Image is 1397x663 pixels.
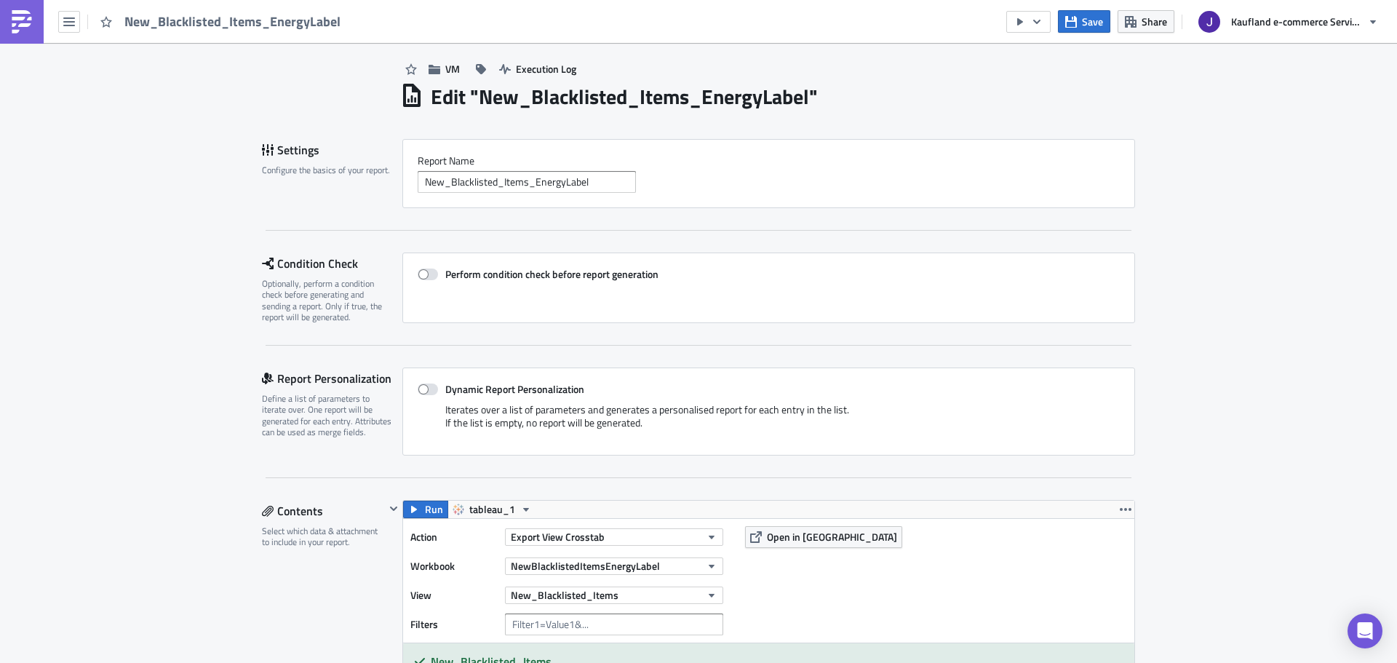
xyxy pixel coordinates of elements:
input: Filter1=Value1&... [505,614,723,635]
span: Kaufland e-commerce Services GmbH & Co. KG [1231,14,1362,29]
button: Save [1058,10,1110,33]
div: Report Personalization [262,368,402,389]
div: Iterates over a list of parameters and generates a personalised report for each entry in the list... [418,403,1120,440]
span: New_Blacklisted_Items [511,587,618,603]
div: Contents [262,500,385,522]
em: This report is shared every [DATE] in the #ds-vendor-management channel. [6,109,347,121]
p: If you see any items that are important to you, please ask the vendor to upload the Energy Label ... [6,65,695,89]
div: Define a list of parameters to iterate over. One report will be generated for each entry. Attribu... [262,393,393,438]
span: VM [445,61,460,76]
button: NewBlacklistedItemsEnergyLabel [505,557,723,575]
button: Export View Crosstab [505,528,723,546]
label: Report Nam﻿e [418,154,1120,167]
body: Rich Text Area. Press ALT-0 for help. [6,6,695,121]
p: attached you can find from the last 28 days which are based on their shop categories. [6,38,695,61]
button: Kaufland e-commerce Services GmbH & Co. KG [1190,6,1386,38]
label: View [410,584,498,606]
span: Run [425,501,443,518]
button: New_Blacklisted_Items [505,587,723,604]
strong: Perform condition check before report generation [445,266,658,282]
button: Execution Log [492,57,584,80]
label: Workbook [410,555,498,577]
strong: blacklisted due to mandatory Energy Labels [341,38,554,49]
button: tableau_1 [447,501,537,518]
label: Action [410,526,498,548]
div: Select which data & attachment to include in your report. [262,525,385,548]
span: Execution Log [516,61,576,76]
div: Optionally, perform a condition check before generating and sending a report. Only if true, the r... [262,278,393,323]
button: Open in [GEOGRAPHIC_DATA] [745,526,902,548]
span: New_Blacklisted_Items_EnergyLabel [124,13,342,30]
button: VM [421,57,467,80]
img: Avatar [1197,9,1222,34]
span: tableau_1 [469,501,515,518]
span: NewBlacklistedItemsEnergyLabel [511,558,660,573]
strong: Dynamic Report Personalization [445,381,584,397]
h1: Edit " New_Blacklisted_Items_EnergyLabel " [431,84,818,110]
span: Export View Crosstab [511,529,605,544]
label: Filters [410,614,498,635]
div: Configure the basics of your report. [262,164,393,175]
span: Open in [GEOGRAPHIC_DATA] [767,529,897,544]
div: Condition Check [262,253,402,274]
p: Dear VendorManagers, [6,6,695,17]
span: Share [1142,14,1167,29]
button: Share [1118,10,1174,33]
div: Settings [262,139,402,161]
span: Save [1082,14,1103,29]
strong: newly created items [103,38,199,49]
button: Hide content [385,500,402,517]
img: PushMetrics [10,10,33,33]
button: Run [403,501,448,518]
div: Open Intercom Messenger [1348,614,1382,648]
